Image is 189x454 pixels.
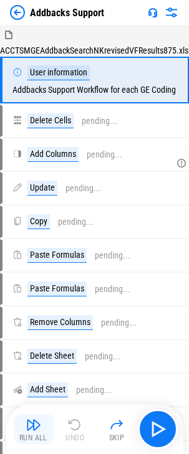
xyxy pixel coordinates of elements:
div: Run All [19,434,47,442]
div: Addbacks Support [30,7,104,19]
div: User information [27,65,90,80]
div: Delete Cells [27,113,74,128]
img: Main button [148,419,168,439]
div: Paste Formulas [27,281,87,296]
div: pending... [85,352,120,361]
button: Run All [14,414,54,444]
img: Back [10,5,25,20]
div: Add Sheet [27,382,68,397]
div: Addbacks Support Workflow for each GE Coding [12,65,176,95]
div: Skip [109,434,125,442]
div: pending... [95,285,130,294]
img: Settings menu [164,5,179,20]
div: Remove Columns [27,315,93,330]
div: Paste Formulas [27,248,87,263]
div: Update [27,181,57,196]
div: pending... [101,318,137,328]
div: pending... [82,116,117,126]
div: pending... [58,217,94,227]
button: Skip [97,414,137,444]
div: Delete Sheet [27,349,77,364]
div: Add Columns [27,147,79,162]
div: Copy [27,214,50,229]
svg: Adding a column to match the table structure of the Addbacks review file [177,158,187,168]
div: pending... [65,184,101,193]
img: Run All [26,417,41,432]
div: pending... [76,385,112,395]
img: Skip [109,417,124,432]
img: Support [148,7,158,17]
div: pending... [95,251,130,260]
div: pending... [87,150,122,159]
